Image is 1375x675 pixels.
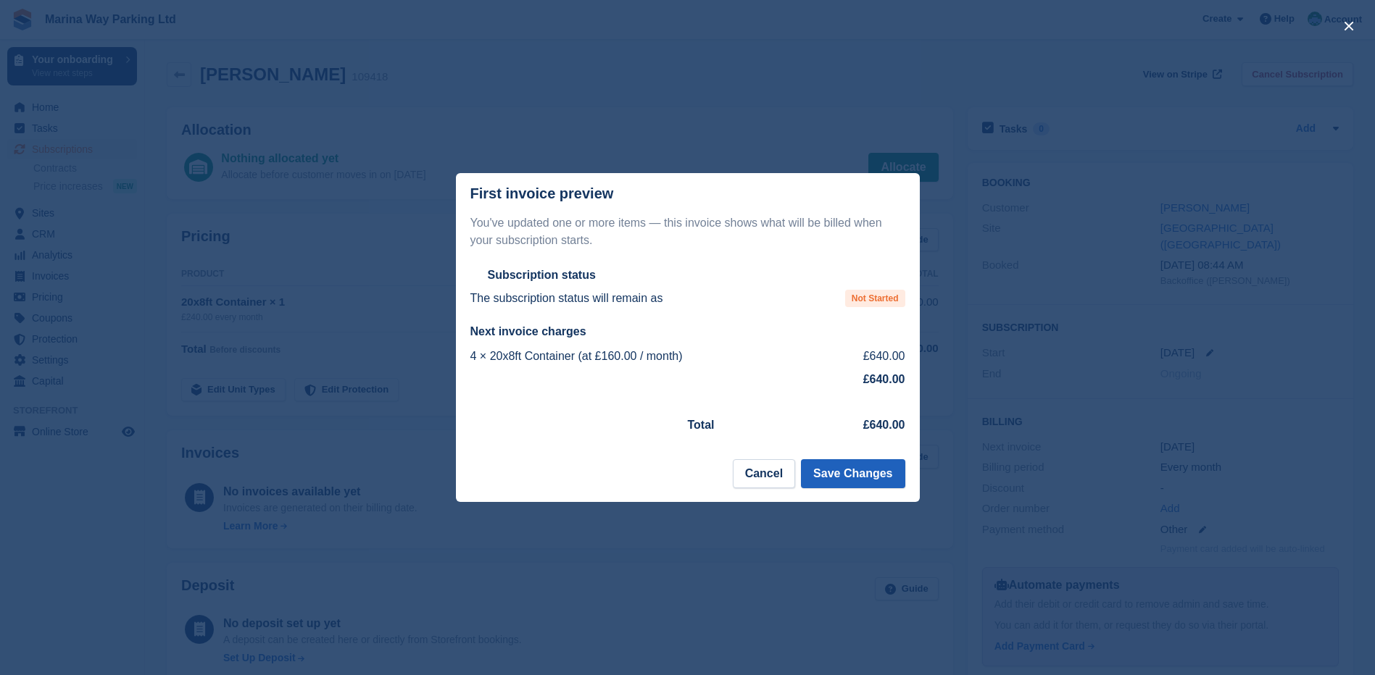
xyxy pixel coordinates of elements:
[834,345,905,368] td: £640.00
[470,345,834,368] td: 4 × 20x8ft Container (at £160.00 / month)
[845,290,905,307] span: Not Started
[863,419,905,431] strong: £640.00
[863,373,905,385] strong: £640.00
[688,419,715,431] strong: Total
[470,290,663,307] p: The subscription status will remain as
[470,324,905,339] h2: Next invoice charges
[470,214,905,249] p: You've updated one or more items — this invoice shows what will be billed when your subscription ...
[488,268,596,282] h2: Subscription status
[1337,14,1361,38] button: close
[801,459,905,488] button: Save Changes
[470,185,614,202] p: First invoice preview
[733,459,795,488] button: Cancel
